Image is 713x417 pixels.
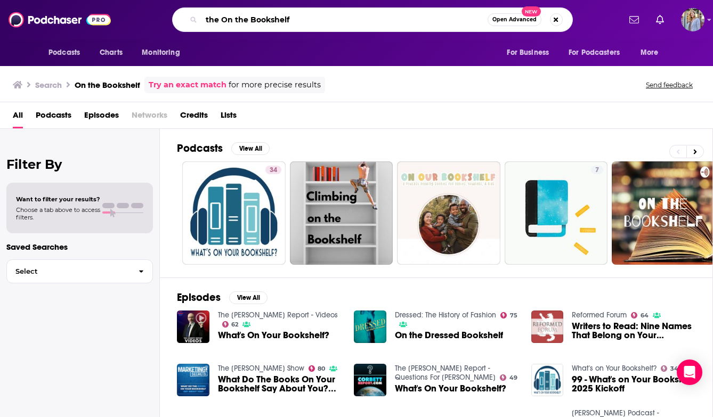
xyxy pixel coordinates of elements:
span: Logged in as JFMuntsinger [681,8,704,31]
a: 64 [631,312,649,318]
a: What's on Your Bookshelf? [572,364,657,373]
a: 34 [661,365,678,372]
span: Monitoring [142,45,180,60]
a: The Corbett Report - Questions For Corbett [395,364,496,382]
span: Select [7,268,130,275]
img: What's On Your Bookshelf? [177,310,209,343]
img: Writers to Read: Nine Names That Belong on Your Bookshelf [531,310,564,343]
span: Podcasts [48,45,80,60]
h2: Episodes [177,291,221,304]
span: Want to filter your results? [16,195,100,203]
a: 80 [309,365,326,372]
h3: Search [35,80,62,90]
a: EpisodesView All [177,291,268,304]
h2: Podcasts [177,142,223,155]
button: open menu [134,43,193,63]
button: Select [6,259,153,283]
span: For Podcasters [569,45,620,60]
a: Show notifications dropdown [625,11,643,29]
a: 49 [500,374,517,381]
span: Choose a tab above to access filters. [16,206,100,221]
a: 99 - What's on Your Bookshelf 2025 Kickoff [572,375,695,393]
h2: Filter By [6,157,153,172]
button: View All [231,142,270,155]
a: The Corbett Report - Videos [218,310,338,320]
span: for more precise results [229,79,321,91]
input: Search podcasts, credits, & more... [201,11,488,28]
a: All [13,107,23,128]
a: The Russell Brunson Show [218,364,304,373]
span: 64 [641,313,649,318]
a: Charts [93,43,129,63]
h3: On the Bookshelf [75,80,140,90]
a: 34 [182,161,286,265]
button: open menu [633,43,672,63]
span: New [522,6,541,17]
a: Lists [221,107,237,128]
span: 62 [231,322,238,327]
button: Open AdvancedNew [488,13,541,26]
a: Credits [180,107,208,128]
span: 49 [509,375,517,380]
span: Networks [132,107,167,128]
a: 62 [222,321,239,328]
a: Dressed: The History of Fashion [395,310,496,320]
span: For Business [507,45,549,60]
div: Search podcasts, credits, & more... [172,7,573,32]
span: 34 [270,165,277,176]
a: Reformed Forum [572,310,627,320]
a: 34 [265,166,281,174]
span: More [641,45,659,60]
button: open menu [41,43,94,63]
a: PodcastsView All [177,142,270,155]
button: open menu [499,43,562,63]
a: 7 [591,166,603,174]
img: On the Dressed Bookshelf [354,310,386,343]
a: Podcasts [36,107,71,128]
a: What's On Your Bookshelf? [218,331,329,340]
a: Writers to Read: Nine Names That Belong on Your Bookshelf [572,322,695,340]
img: User Profile [681,8,704,31]
span: 34 [670,366,678,371]
a: On the Dressed Bookshelf [395,331,503,340]
a: What's On Your Bookshelf? [395,384,506,393]
button: open menu [562,43,635,63]
span: 7 [595,165,599,176]
button: Send feedback [643,80,696,89]
a: Try an exact match [149,79,226,91]
a: Episodes [84,107,119,128]
button: Show profile menu [681,8,704,31]
span: Open Advanced [492,17,537,22]
a: 7 [505,161,608,265]
span: 80 [318,366,325,371]
a: Show notifications dropdown [652,11,668,29]
p: Saved Searches [6,242,153,252]
img: Podchaser - Follow, Share and Rate Podcasts [9,10,111,30]
img: What's On Your Bookshelf? [354,364,386,396]
img: What Do The Books On Your Bookshelf Say About You?... [177,364,209,396]
a: 75 [500,312,517,318]
a: What Do The Books On Your Bookshelf Say About You?... [218,375,342,393]
span: Charts [100,45,123,60]
button: View All [229,291,268,304]
img: 99 - What's on Your Bookshelf 2025 Kickoff [531,364,564,396]
span: 75 [510,313,517,318]
div: Open Intercom Messenger [677,359,702,385]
